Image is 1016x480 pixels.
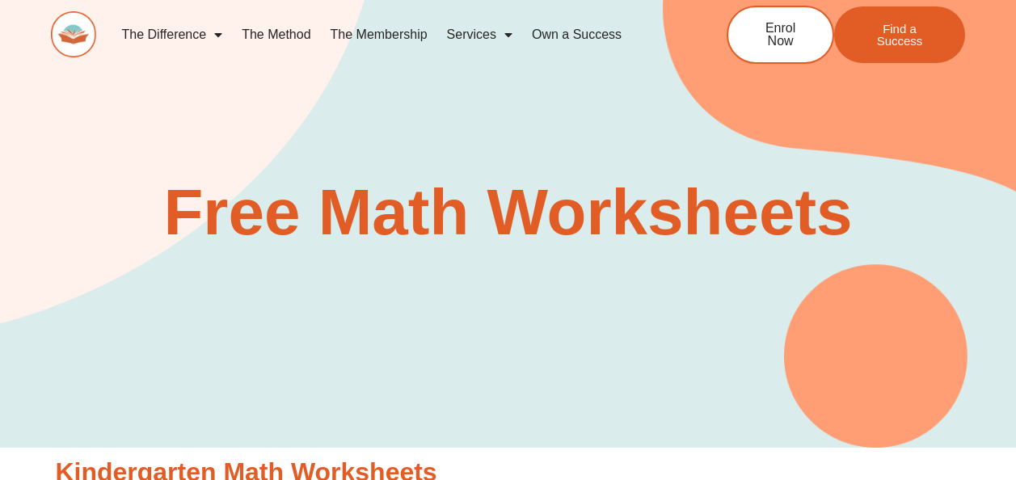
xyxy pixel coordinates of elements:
[437,16,522,53] a: Services
[727,6,834,64] a: Enrol Now
[51,180,965,245] h2: Free Math Worksheets
[232,16,320,53] a: The Method
[834,6,965,63] a: Find a Success
[522,16,631,53] a: Own a Success
[112,16,675,53] nav: Menu
[753,22,808,48] span: Enrol Now
[321,16,437,53] a: The Membership
[112,16,233,53] a: The Difference
[858,23,941,47] span: Find a Success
